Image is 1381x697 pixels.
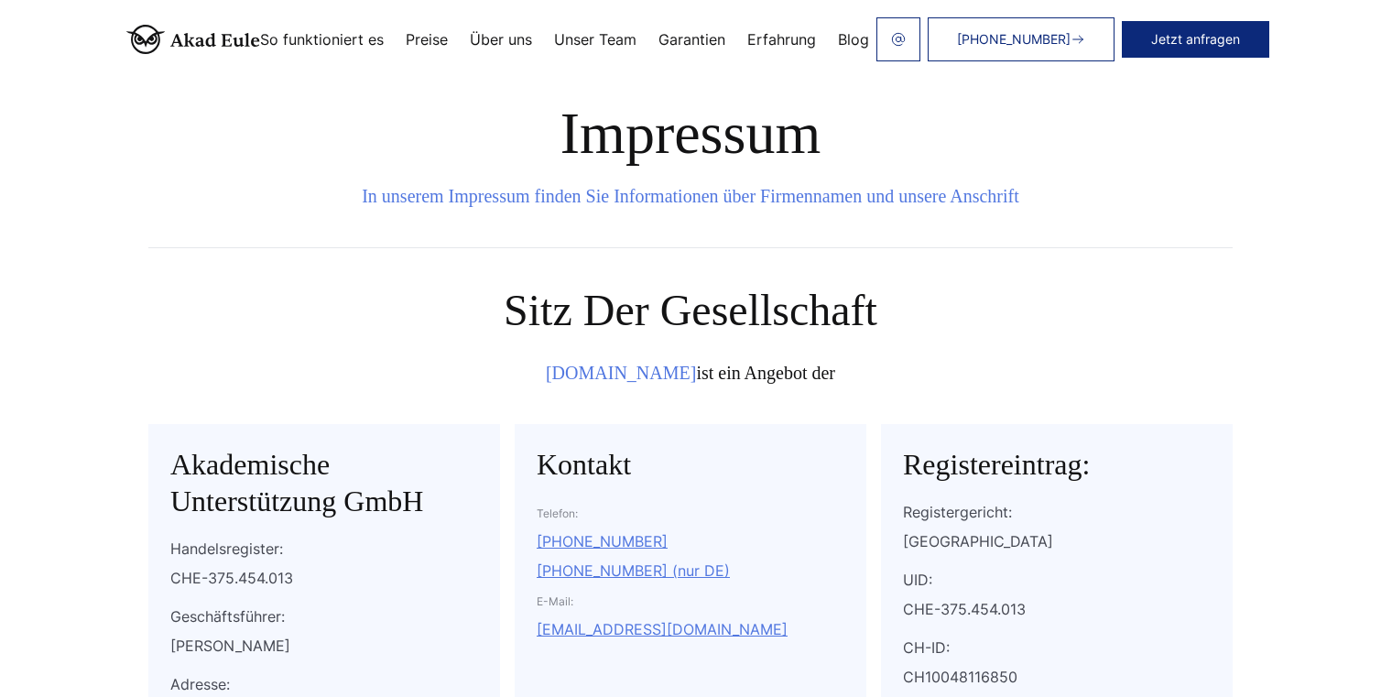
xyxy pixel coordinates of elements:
div: CH10048116850 [903,662,1211,692]
p: UID: [903,565,1211,594]
h2: Sitz der Gesellschaft [148,285,1233,336]
button: Jetzt anfragen [1122,21,1269,58]
h2: Registereintrag: [903,446,1211,483]
h1: Impressum [148,101,1233,167]
p: CH-ID: [903,633,1211,662]
div: [GEOGRAPHIC_DATA] [903,527,1211,556]
p: Handelsregister: [170,534,478,563]
div: In unserem Impressum finden Sie Informationen über Firmennamen und unsere Anschrift [148,181,1233,211]
a: Blog [838,32,869,47]
a: Über uns [470,32,532,47]
a: [DOMAIN_NAME] [546,363,696,383]
a: [PHONE_NUMBER] [537,532,668,550]
div: ist ein Angebot der [148,358,1233,387]
img: email [891,32,906,47]
p: Registergericht: [903,497,1211,527]
h2: Kontakt [537,446,844,483]
a: Unser Team [554,32,636,47]
img: logo [126,25,260,54]
span: Telefon: [537,506,578,520]
span: [PHONE_NUMBER] [957,32,1071,47]
div: CHE-375.454.013 [903,594,1211,624]
a: Preise [406,32,448,47]
a: [EMAIL_ADDRESS][DOMAIN_NAME] [537,620,788,638]
div: [PERSON_NAME] [170,631,478,660]
a: So funktioniert es [260,32,384,47]
h2: Akademische Unterstützung GmbH [170,446,478,519]
div: CHE-375.454.013 [170,563,478,593]
a: Garantien [658,32,725,47]
a: Erfahrung [747,32,816,47]
a: [PHONE_NUMBER] (nur DE) [537,561,730,580]
span: E-Mail: [537,594,573,608]
p: Geschäftsführer: [170,602,478,631]
a: [PHONE_NUMBER] [928,17,1115,61]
